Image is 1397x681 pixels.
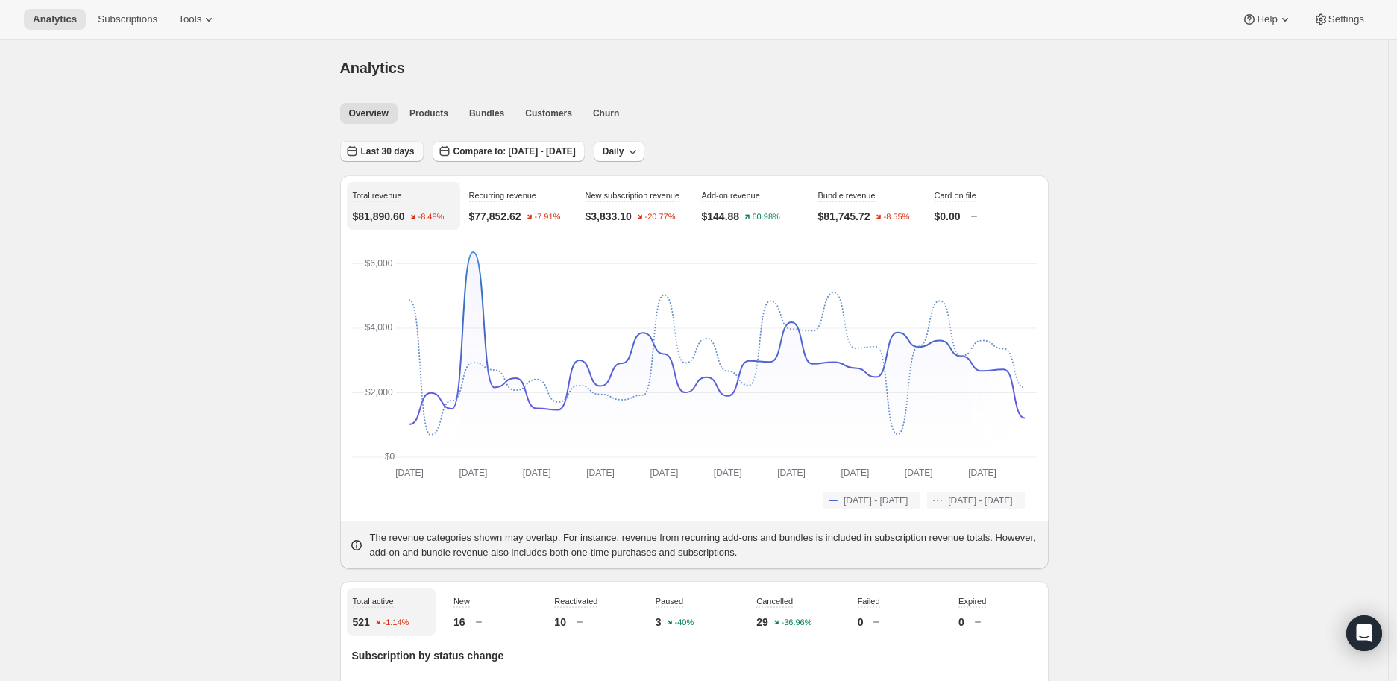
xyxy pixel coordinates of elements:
text: $0 [384,451,395,462]
button: Subscriptions [89,9,166,30]
text: $2,000 [365,387,393,398]
text: -8.55% [883,213,909,222]
span: Help [1257,13,1277,25]
p: $0.00 [935,209,961,224]
button: Settings [1305,9,1373,30]
span: Add-on revenue [702,191,760,200]
p: 3 [656,615,662,630]
p: $81,745.72 [818,209,870,224]
text: [DATE] [395,468,424,478]
text: [DATE] [586,468,615,478]
span: [DATE] - [DATE] [844,495,908,506]
span: Daily [603,145,624,157]
span: Bundles [469,107,504,119]
button: Help [1233,9,1301,30]
p: 16 [453,615,465,630]
span: Failed [858,597,880,606]
span: Expired [958,597,986,606]
span: Customers [525,107,572,119]
text: -20.77% [644,213,675,222]
div: Open Intercom Messenger [1346,615,1382,651]
p: $3,833.10 [586,209,632,224]
text: [DATE] [777,468,806,478]
text: [DATE] [904,468,932,478]
span: Card on file [935,191,976,200]
span: Recurring revenue [469,191,537,200]
p: 0 [858,615,864,630]
text: [DATE] [841,468,869,478]
p: $144.88 [702,209,740,224]
button: Tools [169,9,225,30]
text: [DATE] [968,468,996,478]
button: Last 30 days [340,141,424,162]
p: Subscription by status change [352,648,1037,663]
span: Total revenue [353,191,402,200]
text: [DATE] [650,468,678,478]
button: [DATE] - [DATE] [927,492,1024,509]
button: Daily [594,141,645,162]
span: Subscriptions [98,13,157,25]
button: Analytics [24,9,86,30]
span: Paused [656,597,683,606]
button: [DATE] - [DATE] [823,492,920,509]
span: New [453,597,470,606]
text: 60.98% [753,213,781,222]
span: Settings [1328,13,1364,25]
p: $81,890.60 [353,209,405,224]
span: Products [409,107,448,119]
span: [DATE] - [DATE] [948,495,1012,506]
span: Reactivated [554,597,597,606]
text: -36.96% [781,618,811,627]
span: Total active [353,597,394,606]
text: -1.14% [383,618,409,627]
text: -7.91% [534,213,560,222]
text: $6,000 [365,258,392,269]
p: 521 [353,615,370,630]
p: The revenue categories shown may overlap. For instance, revenue from recurring add-ons and bundle... [370,530,1040,560]
span: Tools [178,13,201,25]
text: $4,000 [365,322,392,333]
span: Cancelled [756,597,793,606]
p: 0 [958,615,964,630]
p: $77,852.62 [469,209,521,224]
text: -8.48% [418,213,444,222]
button: Compare to: [DATE] - [DATE] [433,141,585,162]
text: [DATE] [459,468,487,478]
span: Last 30 days [361,145,415,157]
span: Analytics [340,60,405,76]
text: [DATE] [522,468,550,478]
text: -40% [674,618,694,627]
span: Analytics [33,13,77,25]
p: 10 [554,615,566,630]
span: Bundle revenue [818,191,876,200]
text: [DATE] [713,468,741,478]
span: Churn [593,107,619,119]
p: 29 [756,615,768,630]
span: Compare to: [DATE] - [DATE] [453,145,576,157]
span: New subscription revenue [586,191,680,200]
span: Overview [349,107,389,119]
